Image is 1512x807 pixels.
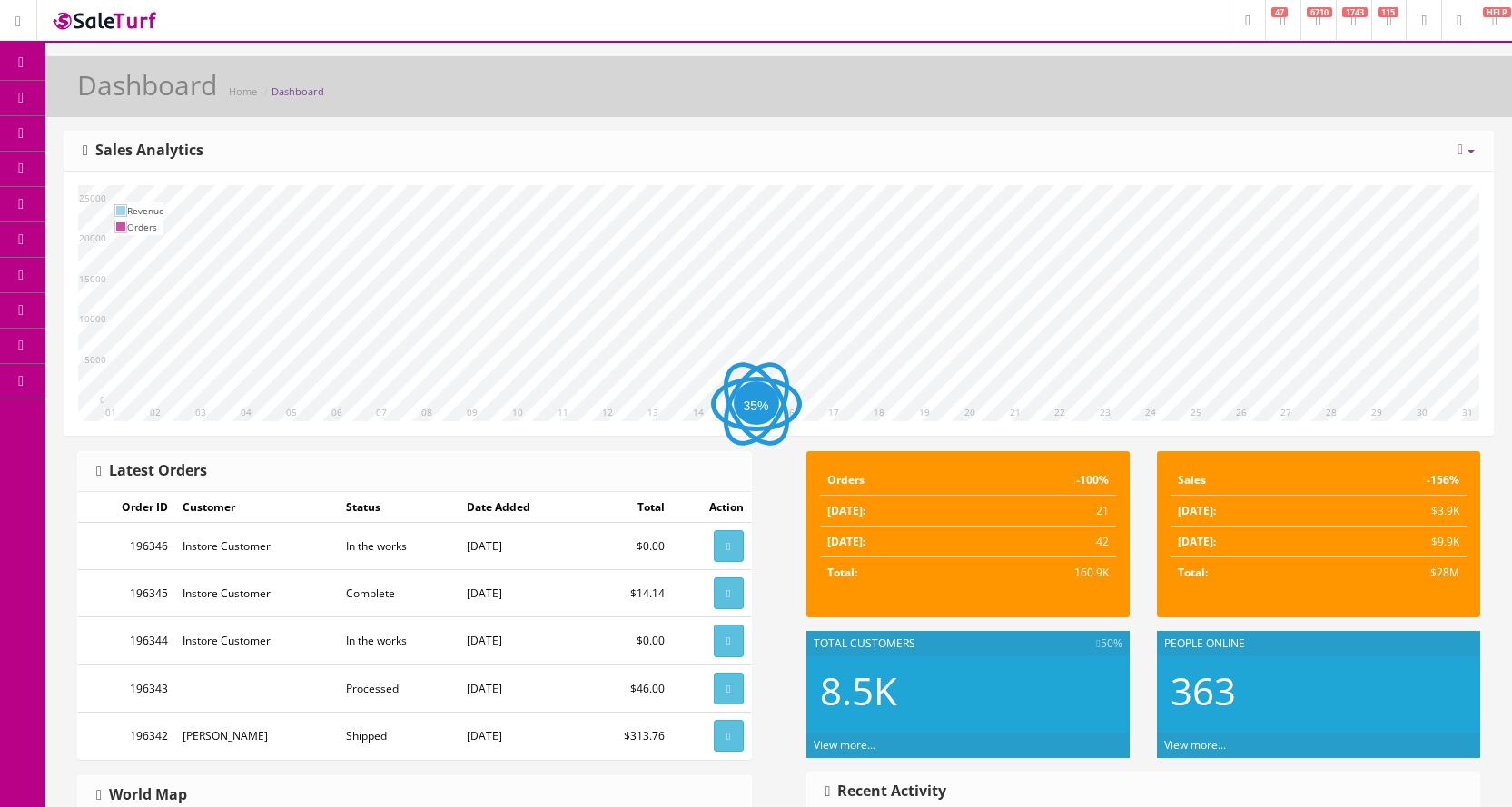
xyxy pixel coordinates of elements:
td: [PERSON_NAME] [175,712,339,759]
td: $14.14 [584,570,672,617]
td: 196345 [78,570,175,617]
td: Order ID [78,492,175,523]
strong: Total: [827,565,857,580]
strong: [DATE]: [827,503,865,518]
a: View more... [1164,737,1226,753]
span: 50% [1096,635,1122,652]
td: Status [339,492,459,523]
div: People Online [1157,631,1480,656]
h2: 8.5K [820,670,1116,712]
td: Shipped [339,712,459,759]
td: Processed [339,664,459,712]
h1: Dashboard [77,70,217,100]
h3: Sales Analytics [83,143,203,159]
h3: World Map [96,787,187,803]
td: 21 [970,496,1116,527]
td: [DATE] [460,617,584,664]
span: 115 [1378,7,1398,17]
td: Action [672,492,750,523]
td: Instore Customer [175,523,339,570]
td: Orders [127,219,164,235]
h3: Latest Orders [96,463,207,479]
span: 47 [1271,7,1288,17]
span: 1743 [1342,7,1368,17]
td: -156% [1320,465,1467,496]
strong: [DATE]: [1178,534,1216,549]
td: $28M [1320,557,1467,588]
h3: Recent Activity [825,783,947,800]
strong: [DATE]: [827,534,865,549]
td: 196344 [78,617,175,664]
td: $0.00 [584,617,672,664]
td: $46.00 [584,664,672,712]
a: Home [229,84,257,98]
td: -100% [970,465,1116,496]
td: $3.9K [1320,496,1467,527]
td: [DATE] [460,523,584,570]
h2: 363 [1171,670,1467,712]
td: Orders [820,465,970,496]
a: View more... [814,737,875,753]
span: 6710 [1307,7,1332,17]
td: 196346 [78,523,175,570]
a: Dashboard [272,84,324,98]
td: 196343 [78,664,175,712]
td: Complete [339,570,459,617]
td: 160.9K [970,557,1116,588]
td: 42 [970,527,1116,557]
td: Instore Customer [175,570,339,617]
div: Total Customers [806,631,1130,656]
td: Date Added [460,492,584,523]
td: $9.9K [1320,527,1467,557]
strong: Total: [1178,565,1208,580]
td: [DATE] [460,712,584,759]
strong: [DATE]: [1178,503,1216,518]
td: Customer [175,492,339,523]
td: $0.00 [584,523,672,570]
img: SaleTurf [51,8,160,33]
td: Total [584,492,672,523]
td: 196342 [78,712,175,759]
td: Revenue [127,202,164,219]
td: $313.76 [584,712,672,759]
td: [DATE] [460,570,584,617]
td: In the works [339,523,459,570]
td: In the works [339,617,459,664]
span: HELP [1483,7,1511,17]
td: Instore Customer [175,617,339,664]
td: Sales [1171,465,1320,496]
td: [DATE] [460,664,584,712]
